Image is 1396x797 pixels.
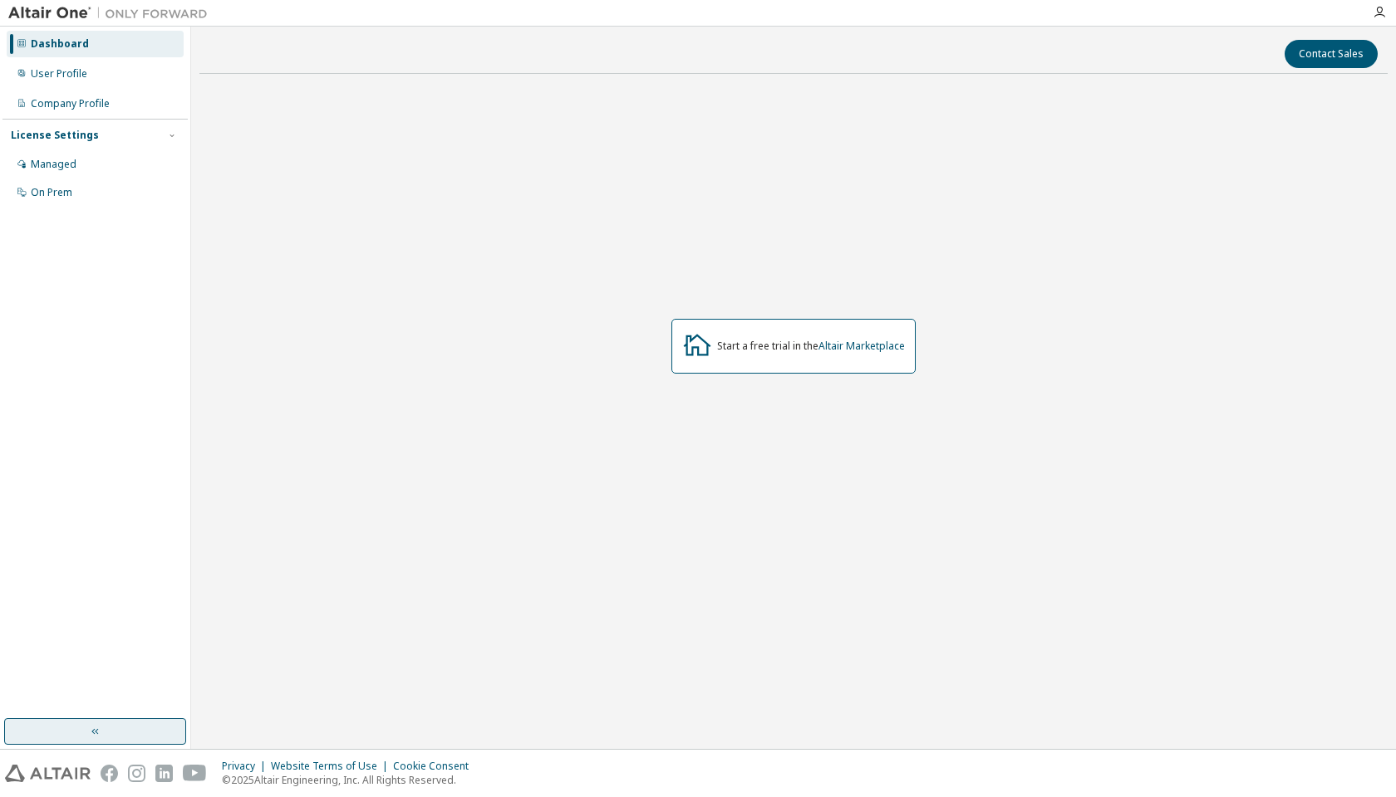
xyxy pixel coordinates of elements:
[1285,40,1378,68] button: Contact Sales
[717,340,905,353] div: Start a free trial in the
[31,97,110,110] div: Company Profile
[222,773,479,787] p: © 2025 Altair Engineering, Inc. All Rights Reserved.
[8,5,216,22] img: Altair One
[31,67,87,81] div: User Profile
[222,760,271,773] div: Privacy
[155,765,173,782] img: linkedin.svg
[31,37,89,51] div: Dashboard
[31,158,76,171] div: Managed
[818,339,905,353] a: Altair Marketplace
[31,186,72,199] div: On Prem
[183,765,207,782] img: youtube.svg
[271,760,393,773] div: Website Terms of Use
[393,760,479,773] div: Cookie Consent
[11,129,99,142] div: License Settings
[101,765,118,782] img: facebook.svg
[5,765,91,782] img: altair_logo.svg
[128,765,145,782] img: instagram.svg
